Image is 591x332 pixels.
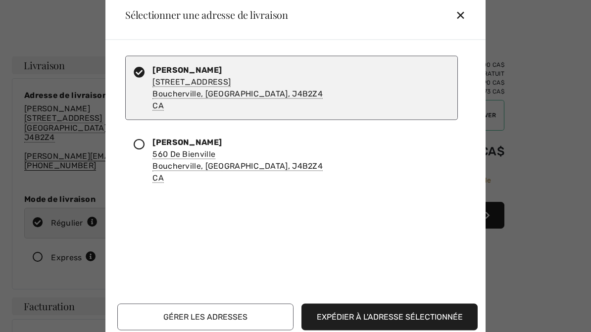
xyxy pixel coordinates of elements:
div: ✕ [455,4,474,25]
div: Sélectionner une adresse de livraison [117,10,288,20]
strong: [PERSON_NAME] [152,137,222,146]
strong: [PERSON_NAME] [152,65,222,74]
button: Expédier à l'adresse sélectionnée [301,303,478,330]
button: Gérer les adresses [117,303,294,330]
